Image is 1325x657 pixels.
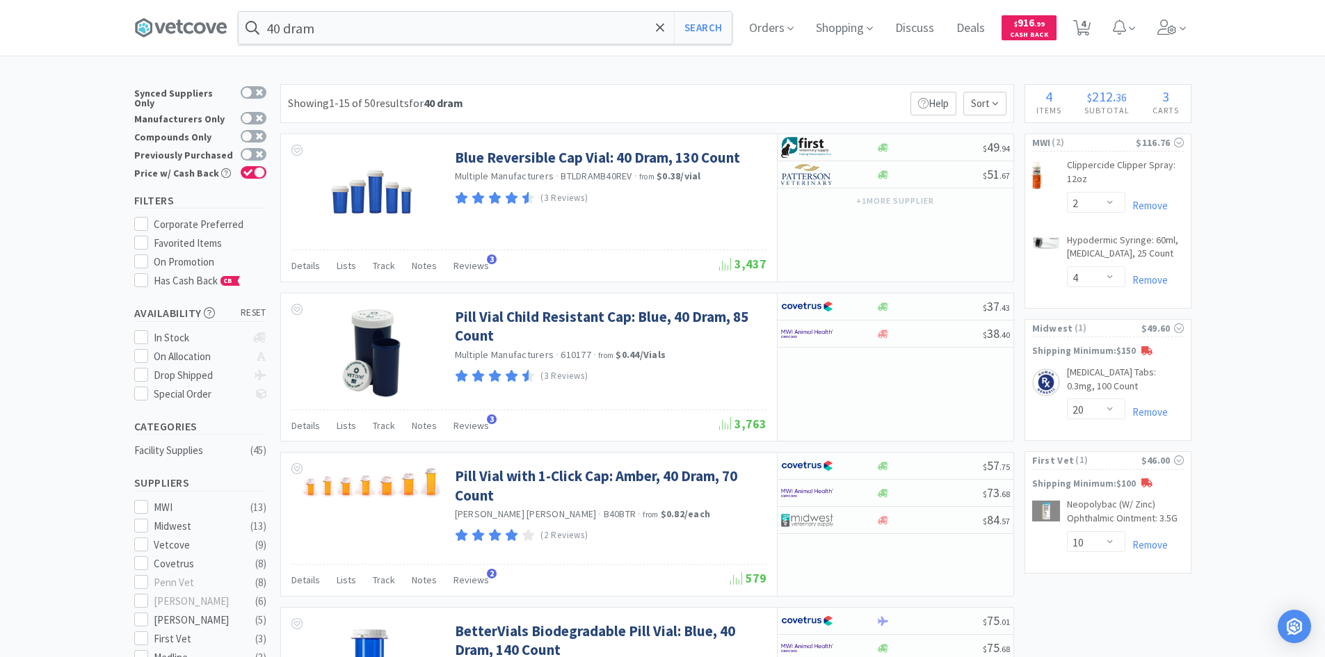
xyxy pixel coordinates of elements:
[1162,88,1169,105] span: 3
[1125,538,1168,551] a: Remove
[561,348,591,361] span: 610177
[453,419,489,432] span: Reviews
[373,419,395,432] span: Track
[134,166,234,178] div: Price w/ Cash Back
[1067,498,1184,530] a: Neopolybac (W/ Zinc) Ophthalmic Ointment: 3.5G
[890,22,940,35] a: Discuss
[999,170,1010,181] span: . 67
[1032,161,1042,189] img: c42c4070f7734541bb12f68c72ce64e0_1011.png
[154,574,240,591] div: Penn Vet
[781,137,833,158] img: 67d67680309e4a0bb49a5ff0391dcc42_6.png
[424,96,463,110] strong: 40 dram
[643,510,658,519] span: from
[255,537,266,553] div: ( 9 )
[983,512,1010,528] span: 84
[250,442,266,459] div: ( 45 )
[983,170,987,181] span: $
[1087,90,1092,104] span: $
[999,330,1010,340] span: . 40
[657,170,701,182] strong: $0.38 / vial
[1032,135,1051,150] span: MWI
[556,170,559,182] span: ·
[326,148,417,238] img: 6c52699c4ef5495194503acfe100f42e_181990.jpeg
[487,254,497,264] span: 3
[1074,453,1141,467] span: ( 1 )
[999,489,1010,499] span: . 68
[455,170,554,182] a: Multiple Manufacturers
[255,612,266,628] div: ( 5 )
[337,259,356,272] span: Lists
[1032,453,1075,468] span: First Vet
[291,419,320,432] span: Details
[1092,88,1113,105] span: 212
[154,499,240,516] div: MWI
[781,164,833,185] img: f5e969b455434c6296c6d81ef179fa71_3.png
[1034,19,1045,29] span: . 99
[999,617,1010,627] span: . 01
[154,274,241,287] span: Has Cash Back
[849,191,940,211] button: +1more supplier
[781,610,833,631] img: 77fca1acd8b6420a9015268ca798ef17_1.png
[999,462,1010,472] span: . 75
[540,528,588,543] p: (2 Reviews)
[154,235,266,252] div: Favorited Items
[1045,88,1052,105] span: 4
[999,302,1010,313] span: . 43
[134,148,234,160] div: Previously Purchased
[983,516,987,526] span: $
[634,170,637,182] span: ·
[455,148,740,167] a: Blue Reversible Cap Vial: 40 Dram, 130 Count
[561,170,632,182] span: BTLDRAMB40REV
[719,416,766,432] span: 3,763
[134,305,266,321] h5: Availability
[951,22,990,35] a: Deals
[1136,135,1183,150] div: $116.76
[999,516,1010,526] span: . 57
[983,485,1010,501] span: 73
[239,12,732,44] input: Search by item, sku, manufacturer, ingredient, size...
[455,348,554,361] a: Multiple Manufacturers
[154,631,240,647] div: First Vet
[781,455,833,476] img: 77fca1acd8b6420a9015268ca798ef17_1.png
[1025,104,1073,117] h4: Items
[255,593,266,610] div: ( 6 )
[453,259,489,272] span: Reviews
[1073,90,1141,104] div: .
[1067,366,1184,398] a: [MEDICAL_DATA] Tabs: 0.3mg, 100 Count
[154,216,266,233] div: Corporate Preferred
[154,518,240,535] div: Midwest
[730,570,766,586] span: 579
[983,330,987,340] span: $
[1025,344,1191,359] p: Shipping Minimum: $150
[1014,19,1018,29] span: $
[556,348,559,361] span: ·
[154,386,246,403] div: Special Order
[373,259,395,272] span: Track
[983,457,1010,473] span: 57
[983,298,1010,314] span: 37
[1073,321,1141,335] span: ( 1 )
[134,419,266,435] h5: Categories
[455,467,763,505] a: Pill Vial with 1-Click Cap: Amber, 40 Dram, 70 Count
[999,644,1010,654] span: . 68
[674,12,732,44] button: Search
[781,482,833,503] img: f6b2451649754179b5b4e0c70c3f7cb0_2.png
[1050,136,1136,149] span: ( 2 )
[910,92,956,115] p: Help
[639,172,655,181] span: from
[593,348,596,361] span: ·
[1032,321,1073,336] span: Midwest
[983,613,1010,628] span: 75
[1125,273,1168,286] a: Remove
[288,95,463,113] div: Showing 1-15 of 50 results
[154,330,246,346] div: In Stock
[963,92,1006,115] span: Sort
[983,139,1010,155] span: 49
[154,612,240,628] div: [PERSON_NAME]
[1116,90,1127,104] span: 36
[412,419,437,432] span: Notes
[255,555,266,572] div: ( 8 )
[638,508,641,520] span: ·
[604,508,636,520] span: B40BTR
[221,277,235,285] span: CB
